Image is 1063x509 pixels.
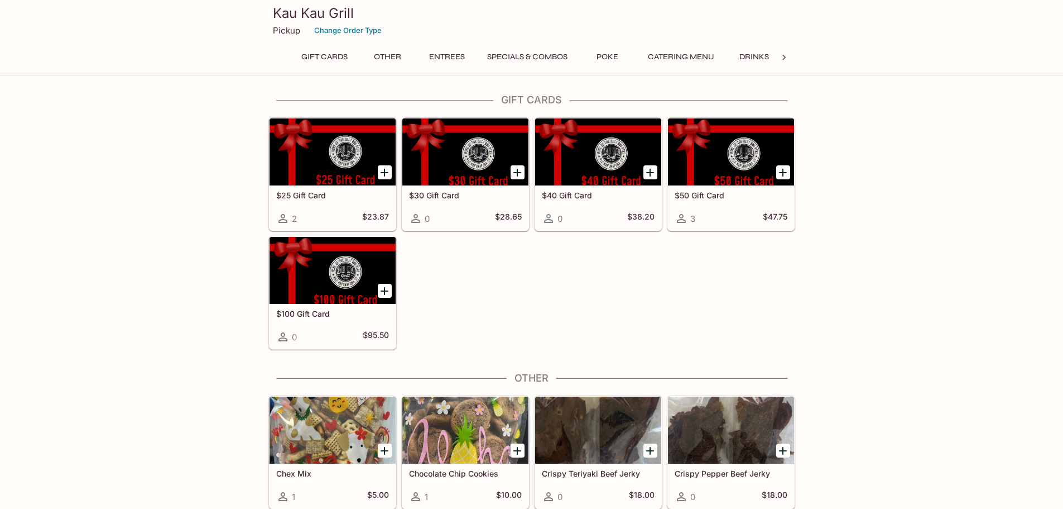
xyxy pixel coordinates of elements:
button: Add $50 Gift Card [776,165,790,179]
div: Crispy Pepper Beef Jerky [668,397,794,464]
span: 2 [292,213,297,224]
a: Crispy Teriyaki Beef Jerky0$18.00 [535,396,662,509]
button: Entrees [422,49,472,65]
span: 0 [557,492,562,502]
h3: Kau Kau Grill [273,4,791,22]
h5: $100 Gift Card [276,309,389,318]
h5: Chex Mix [276,469,389,478]
span: 0 [557,213,562,224]
button: Add $30 Gift Card [511,165,525,179]
h5: $5.00 [367,490,389,503]
div: $100 Gift Card [270,237,396,304]
a: Chex Mix1$5.00 [269,396,396,509]
button: Gift Cards [295,49,354,65]
h5: Chocolate Chip Cookies [409,469,522,478]
a: $50 Gift Card3$47.75 [667,118,795,231]
h5: $30 Gift Card [409,191,522,200]
button: Add Crispy Teriyaki Beef Jerky [643,444,657,458]
button: Specials & Combos [481,49,574,65]
h5: $47.75 [763,212,787,225]
h5: $50 Gift Card [675,191,787,200]
div: Crispy Teriyaki Beef Jerky [535,397,661,464]
a: $40 Gift Card0$38.20 [535,118,662,231]
h5: $95.50 [363,330,389,344]
button: Add Crispy Pepper Beef Jerky [776,444,790,458]
div: $25 Gift Card [270,118,396,185]
button: Catering Menu [642,49,720,65]
span: 1 [425,492,428,502]
button: Drinks [729,49,780,65]
h5: $10.00 [496,490,522,503]
span: 1 [292,492,295,502]
h5: $28.65 [495,212,522,225]
button: Other [363,49,413,65]
span: 0 [690,492,695,502]
div: $50 Gift Card [668,118,794,185]
div: Chex Mix [270,397,396,464]
a: $25 Gift Card2$23.87 [269,118,396,231]
h5: $40 Gift Card [542,191,655,200]
h4: Other [268,372,795,384]
span: 0 [425,213,430,224]
button: Add $100 Gift Card [378,284,392,298]
a: $30 Gift Card0$28.65 [402,118,529,231]
button: Add Chocolate Chip Cookies [511,444,525,458]
button: Add $40 Gift Card [643,165,657,179]
h5: Crispy Pepper Beef Jerky [675,469,787,478]
span: 3 [690,213,695,224]
a: Chocolate Chip Cookies1$10.00 [402,396,529,509]
div: Chocolate Chip Cookies [402,397,528,464]
h5: $18.00 [629,490,655,503]
button: Poke [583,49,633,65]
h5: Crispy Teriyaki Beef Jerky [542,469,655,478]
button: Add $25 Gift Card [378,165,392,179]
h5: $23.87 [362,212,389,225]
h5: $25 Gift Card [276,191,389,200]
button: Change Order Type [309,22,387,39]
span: 0 [292,332,297,342]
a: $100 Gift Card0$95.50 [269,236,396,349]
div: $40 Gift Card [535,118,661,185]
button: Add Chex Mix [378,444,392,458]
h5: $38.20 [627,212,655,225]
h4: Gift Cards [268,94,795,106]
a: Crispy Pepper Beef Jerky0$18.00 [667,396,795,509]
p: Pickup [273,25,300,36]
h5: $18.00 [762,490,787,503]
div: $30 Gift Card [402,118,528,185]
